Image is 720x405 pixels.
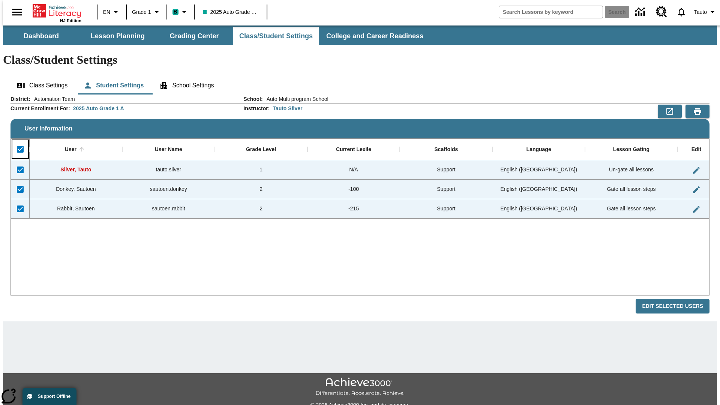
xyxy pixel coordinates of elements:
[492,199,585,219] div: English (US)
[215,180,307,199] div: 2
[689,202,704,217] button: Edit User
[10,76,709,94] div: Class/Student Settings
[3,25,717,45] div: SubNavbar
[22,388,76,405] button: Support Offline
[80,27,155,45] button: Lesson Planning
[100,5,124,19] button: Language: EN, Select a language
[122,160,215,180] div: tauto.silver
[155,146,182,153] div: User Name
[336,146,371,153] div: Current Lexile
[132,8,151,16] span: Grade 1
[10,95,709,314] div: User Information
[57,205,94,211] span: Rabbit, Sautoen
[651,2,672,22] a: Resource Center, Will open in new tab
[129,5,164,19] button: Grade: Grade 1, Select a grade
[689,182,704,197] button: Edit User
[33,3,81,18] a: Home
[65,146,76,153] div: User
[122,180,215,199] div: sautoen.donkey
[315,378,405,397] img: Achieve3000 Differentiate Accelerate Achieve
[434,146,458,153] div: Scaffolds
[499,6,603,18] input: search field
[613,146,649,153] div: Lesson Gating
[585,199,678,219] div: Gate all lesson steps
[685,105,709,118] button: Print Preview
[60,18,81,23] span: NJ Edition
[689,163,704,178] button: Edit User
[3,53,717,67] h1: Class/Student Settings
[636,299,709,313] button: Edit Selected Users
[33,3,81,23] div: Home
[307,160,400,180] div: N/A
[38,394,70,399] span: Support Offline
[215,160,307,180] div: 1
[3,27,430,45] div: SubNavbar
[77,76,150,94] button: Student Settings
[56,186,96,192] span: Donkey, Sautoen
[157,27,232,45] button: Grading Center
[400,160,492,180] div: Support
[492,180,585,199] div: English (US)
[6,1,28,23] button: Open side menu
[73,105,124,112] div: 2025 Auto Grade 1 A
[10,76,73,94] button: Class Settings
[153,76,220,94] button: School Settings
[174,7,177,16] span: B
[24,125,72,132] span: User Information
[122,199,215,219] div: sautoen.rabbit
[10,96,30,102] h2: District :
[585,160,678,180] div: Un-gate all lessons
[658,105,682,118] button: Export to CSV
[203,8,258,16] span: 2025 Auto Grade 1 A
[307,180,400,199] div: -100
[400,199,492,219] div: Support
[526,146,551,153] div: Language
[30,95,75,103] span: Automation Team
[10,105,70,112] h2: Current Enrollment For :
[243,96,262,102] h2: School :
[694,8,707,16] span: Tauto
[263,95,328,103] span: Auto Multi program School
[400,180,492,199] div: Support
[307,199,400,219] div: -215
[672,2,691,22] a: Notifications
[691,5,720,19] button: Profile/Settings
[273,105,302,112] div: Tauto Silver
[246,146,276,153] div: Grade Level
[103,8,110,16] span: EN
[60,166,91,172] span: Silver, Tauto
[691,146,701,153] div: Edit
[585,180,678,199] div: Gate all lesson steps
[215,199,307,219] div: 2
[233,27,319,45] button: Class/Student Settings
[320,27,429,45] button: College and Career Readiness
[4,27,79,45] button: Dashboard
[243,105,270,112] h2: Instructor :
[492,160,585,180] div: English (US)
[631,2,651,22] a: Data Center
[169,5,192,19] button: Boost Class color is teal. Change class color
